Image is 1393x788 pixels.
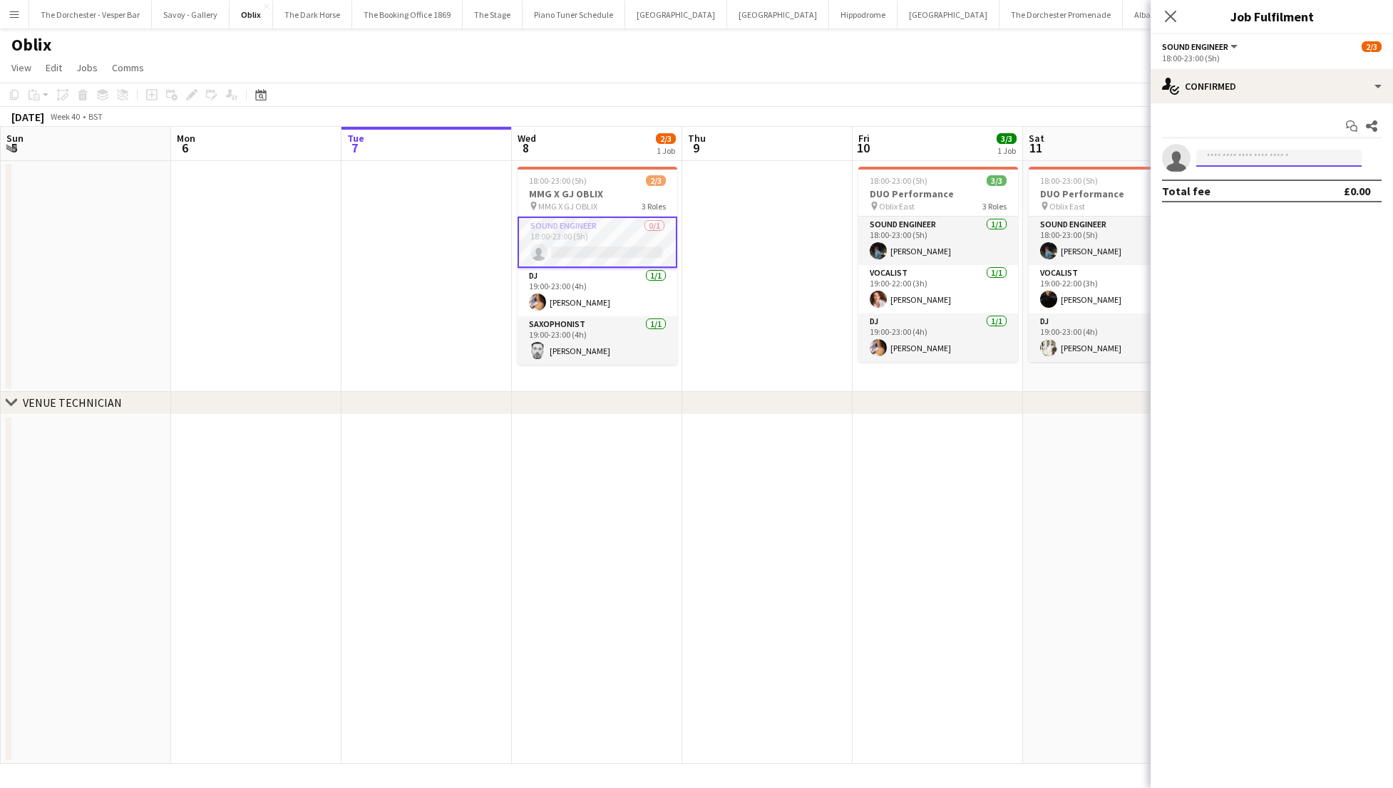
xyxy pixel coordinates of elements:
span: Thu [688,132,706,145]
span: Oblix East [879,201,915,212]
app-job-card: 18:00-23:00 (5h)3/3DUO Performance Oblix East3 RolesSound Engineer1/118:00-23:00 (5h)[PERSON_NAME... [858,167,1018,362]
button: Alba Restaurant [1123,1,1205,28]
h3: Job Fulfilment [1151,7,1393,26]
a: Jobs [71,58,103,77]
span: MMG X GJ OBLIX [538,201,597,212]
app-card-role: Sound Engineer1/118:00-23:00 (5h)[PERSON_NAME] [1029,217,1188,265]
app-card-role: Sound Engineer1/118:00-23:00 (5h)[PERSON_NAME] [858,217,1018,265]
span: View [11,61,31,74]
span: Edit [46,61,62,74]
div: 1 Job [657,145,675,156]
button: Savoy - Gallery [152,1,230,28]
app-job-card: 18:00-23:00 (5h)2/3MMG X GJ OBLIX MMG X GJ OBLIX3 RolesSound Engineer0/118:00-23:00 (5h) DJ1/119:... [518,167,677,365]
span: Wed [518,132,536,145]
app-card-role: Saxophonist1/119:00-23:00 (4h)[PERSON_NAME] [518,316,677,365]
app-card-role: Sound Engineer0/118:00-23:00 (5h) [518,217,677,268]
span: 2/3 [1362,41,1382,52]
app-card-role: DJ1/119:00-23:00 (4h)[PERSON_NAME] [1029,313,1188,362]
app-card-role: Vocalist1/119:00-22:00 (3h)[PERSON_NAME] [1029,265,1188,313]
span: Tue [347,132,364,145]
span: 3 Roles [982,201,1007,212]
div: Confirmed [1151,69,1393,103]
span: Sun [6,132,24,145]
span: 7 [345,140,364,156]
div: £0.00 [1344,184,1370,198]
button: Piano Tuner Schedule [523,1,625,28]
app-card-role: Vocalist1/119:00-22:00 (3h)[PERSON_NAME] [858,265,1018,313]
a: View [6,58,37,77]
span: Week 40 [47,111,83,122]
span: Sat [1029,132,1044,145]
span: Mon [177,132,195,145]
div: BST [88,111,103,122]
app-card-role: DJ1/119:00-23:00 (4h)[PERSON_NAME] [858,313,1018,362]
app-card-role: DJ1/119:00-23:00 (4h)[PERSON_NAME] [518,268,677,316]
div: [DATE] [11,110,44,124]
span: 11 [1027,140,1044,156]
span: 8 [515,140,536,156]
span: 3 Roles [642,201,666,212]
button: The Booking Office 1869 [352,1,463,28]
span: 18:00-23:00 (5h) [870,175,927,186]
button: The Dorchester Promenade [999,1,1123,28]
h3: DUO Performance [1029,187,1188,200]
span: Sound Engineer [1162,41,1228,52]
button: Oblix [230,1,273,28]
a: Comms [106,58,150,77]
div: 18:00-23:00 (5h) [1162,53,1382,63]
span: 9 [686,140,706,156]
span: Fri [858,132,870,145]
app-job-card: 18:00-23:00 (5h)3/3DUO Performance Oblix East3 RolesSound Engineer1/118:00-23:00 (5h)[PERSON_NAME... [1029,167,1188,362]
span: 3/3 [987,175,1007,186]
h3: MMG X GJ OBLIX [518,187,677,200]
span: 5 [4,140,24,156]
button: [GEOGRAPHIC_DATA] [727,1,829,28]
a: Edit [40,58,68,77]
span: Oblix East [1049,201,1085,212]
span: 18:00-23:00 (5h) [529,175,587,186]
button: The Dark Horse [273,1,352,28]
button: [GEOGRAPHIC_DATA] [898,1,999,28]
button: Sound Engineer [1162,41,1240,52]
button: Hippodrome [829,1,898,28]
span: Comms [112,61,144,74]
span: 6 [175,140,195,156]
span: 10 [856,140,870,156]
span: Jobs [76,61,98,74]
div: VENUE TECHNICIAN [23,395,122,410]
span: 3/3 [997,133,1017,144]
div: Total fee [1162,184,1210,198]
h3: DUO Performance [858,187,1018,200]
span: 2/3 [646,175,666,186]
button: The Stage [463,1,523,28]
button: [GEOGRAPHIC_DATA] [625,1,727,28]
button: The Dorchester - Vesper Bar [29,1,152,28]
span: 2/3 [656,133,676,144]
div: 1 Job [997,145,1016,156]
span: 18:00-23:00 (5h) [1040,175,1098,186]
h1: Oblix [11,34,51,56]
